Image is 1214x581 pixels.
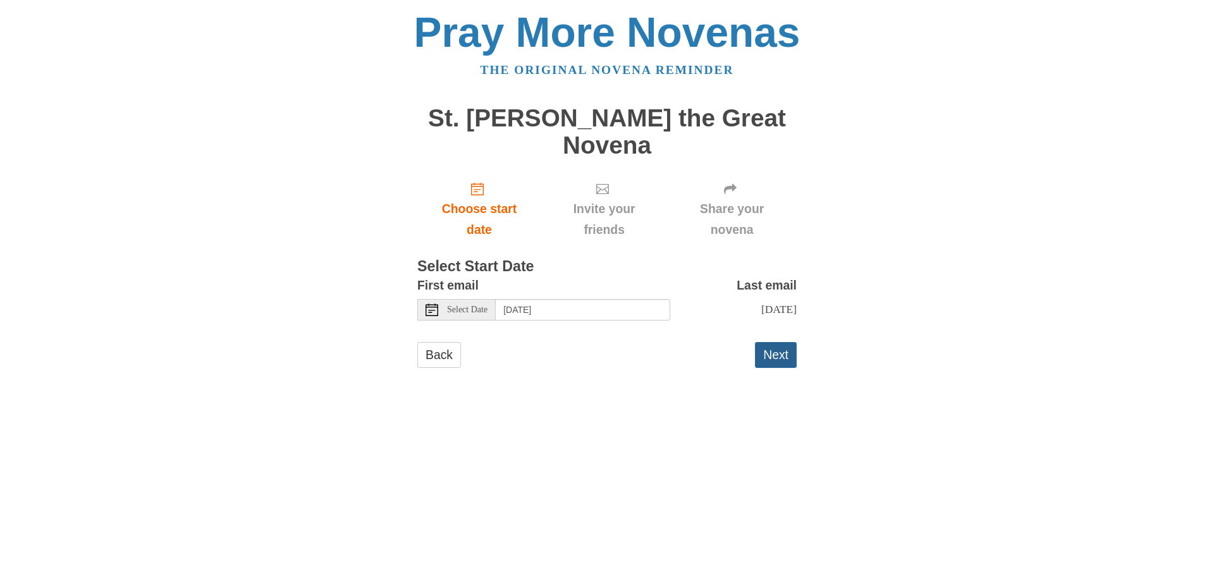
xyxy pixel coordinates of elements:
a: Pray More Novenas [414,9,800,56]
h1: St. [PERSON_NAME] the Great Novena [417,105,797,159]
span: Select Date [447,305,487,314]
div: Click "Next" to confirm your start date first. [541,171,667,247]
a: The original novena reminder [481,63,734,76]
label: First email [417,275,479,296]
span: Share your novena [680,199,784,240]
span: Invite your friends [554,199,654,240]
button: Next [755,342,797,368]
div: Click "Next" to confirm your start date first. [667,171,797,247]
h3: Select Start Date [417,259,797,275]
label: Last email [737,275,797,296]
a: Back [417,342,461,368]
a: Choose start date [417,171,541,247]
input: Use the arrow keys to pick a date [496,299,670,321]
span: [DATE] [761,303,797,315]
span: Choose start date [430,199,529,240]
